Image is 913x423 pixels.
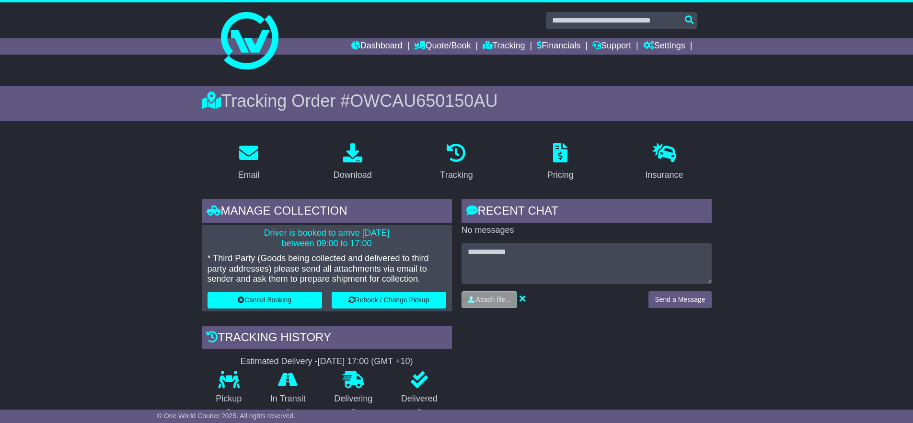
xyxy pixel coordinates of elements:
[202,326,452,352] div: Tracking history
[414,38,471,55] a: Quote/Book
[208,228,446,249] p: Driver is booked to arrive [DATE] between 09:00 to 17:00
[327,140,378,185] a: Download
[592,38,631,55] a: Support
[202,394,256,404] p: Pickup
[541,140,580,185] a: Pricing
[238,169,259,182] div: Email
[157,412,296,420] span: © One World Courier 2025. All rights reserved.
[318,356,413,367] div: [DATE] 17:00 (GMT +10)
[643,38,685,55] a: Settings
[202,356,452,367] div: Estimated Delivery -
[202,91,712,111] div: Tracking Order #
[547,169,574,182] div: Pricing
[387,394,452,404] p: Delivered
[332,292,446,309] button: Rebook / Change Pickup
[231,140,266,185] a: Email
[320,394,387,404] p: Delivering
[462,225,712,236] p: No messages
[462,199,712,225] div: RECENT CHAT
[208,253,446,285] p: * Third Party (Goods being collected and delivered to third party addresses) please send all atta...
[537,38,580,55] a: Financials
[350,91,497,111] span: OWCAU650150AU
[208,292,322,309] button: Cancel Booking
[648,291,711,308] button: Send a Message
[334,169,372,182] div: Download
[434,140,479,185] a: Tracking
[440,169,473,182] div: Tracking
[351,38,403,55] a: Dashboard
[639,140,690,185] a: Insurance
[646,169,683,182] div: Insurance
[256,394,320,404] p: In Transit
[202,199,452,225] div: Manage collection
[483,38,525,55] a: Tracking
